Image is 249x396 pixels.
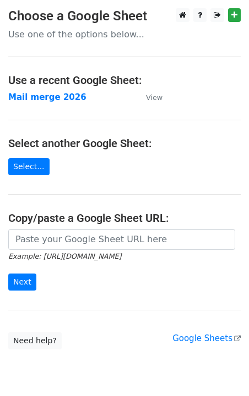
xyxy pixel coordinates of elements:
h4: Copy/paste a Google Sheet URL: [8,211,241,225]
a: Select... [8,158,50,175]
a: Google Sheets [172,333,241,343]
input: Paste your Google Sheet URL here [8,229,235,250]
small: Example: [URL][DOMAIN_NAME] [8,252,121,260]
a: View [135,92,163,102]
p: Use one of the options below... [8,29,241,40]
h3: Choose a Google Sheet [8,8,241,24]
h4: Use a recent Google Sheet: [8,74,241,87]
input: Next [8,274,36,291]
a: Mail merge 2026 [8,92,86,102]
small: View [146,93,163,102]
a: Need help? [8,332,62,349]
h4: Select another Google Sheet: [8,137,241,150]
